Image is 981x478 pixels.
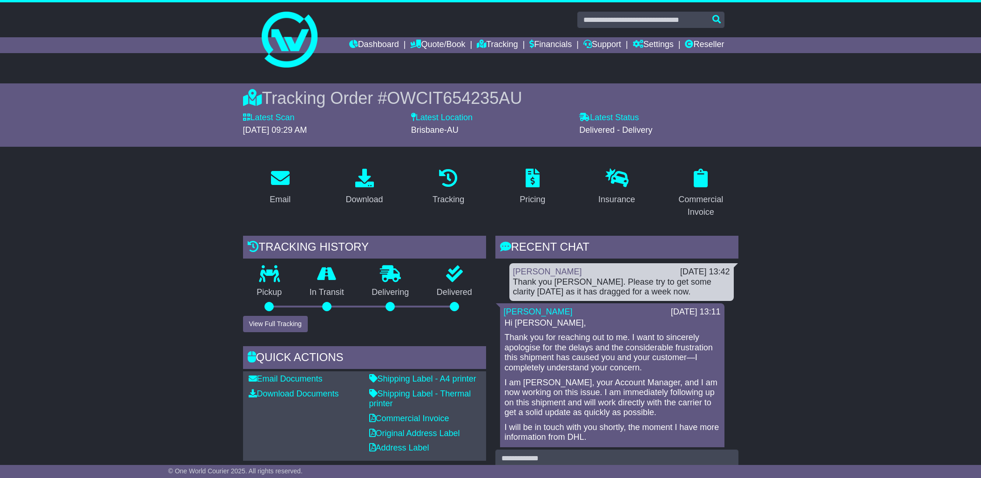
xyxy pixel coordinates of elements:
[505,378,720,418] p: I am [PERSON_NAME], your Account Manager, and I am now working on this issue. I am immediately fo...
[592,165,641,209] a: Insurance
[345,193,383,206] div: Download
[243,346,486,371] div: Quick Actions
[249,374,323,383] a: Email Documents
[296,287,358,298] p: In Transit
[477,37,518,53] a: Tracking
[685,37,724,53] a: Reseller
[505,333,720,373] p: Thank you for reaching out to me. I want to sincerely apologise for the delays and the considerab...
[369,414,449,423] a: Commercial Invoice
[369,443,429,452] a: Address Label
[243,316,308,332] button: View Full Tracking
[505,447,720,467] p: Thanks for your patience while I get this sorted. [PERSON_NAME]
[529,37,572,53] a: Financials
[369,374,476,383] a: Shipping Label - A4 printer
[426,165,470,209] a: Tracking
[663,165,738,222] a: Commercial Invoice
[249,389,339,398] a: Download Documents
[433,193,464,206] div: Tracking
[349,37,399,53] a: Dashboard
[495,236,738,261] div: RECENT CHAT
[505,423,720,443] p: I will be in touch with you shortly, the moment I have more information from DHL.
[680,267,730,277] div: [DATE] 13:42
[514,165,551,209] a: Pricing
[598,193,635,206] div: Insurance
[369,389,471,409] a: Shipping Label - Thermal printer
[513,267,582,276] a: [PERSON_NAME]
[243,236,486,261] div: Tracking history
[243,287,296,298] p: Pickup
[513,277,730,297] div: Thank you [PERSON_NAME]. Please try to get some clarity [DATE] as it has dragged for a week now.
[387,89,522,108] span: OWCIT654235AU
[411,125,459,135] span: Brisbane-AU
[633,37,674,53] a: Settings
[583,37,621,53] a: Support
[579,113,639,123] label: Latest Status
[243,113,295,123] label: Latest Scan
[579,125,652,135] span: Delivered - Delivery
[339,165,389,209] a: Download
[505,318,720,328] p: Hi [PERSON_NAME],
[168,467,303,475] span: © One World Courier 2025. All rights reserved.
[270,193,291,206] div: Email
[410,37,465,53] a: Quote/Book
[243,125,307,135] span: [DATE] 09:29 AM
[411,113,473,123] label: Latest Location
[423,287,486,298] p: Delivered
[369,429,460,438] a: Original Address Label
[243,88,738,108] div: Tracking Order #
[504,307,573,316] a: [PERSON_NAME]
[358,287,423,298] p: Delivering
[520,193,545,206] div: Pricing
[671,307,721,317] div: [DATE] 13:11
[670,193,732,219] div: Commercial Invoice
[264,165,297,209] a: Email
